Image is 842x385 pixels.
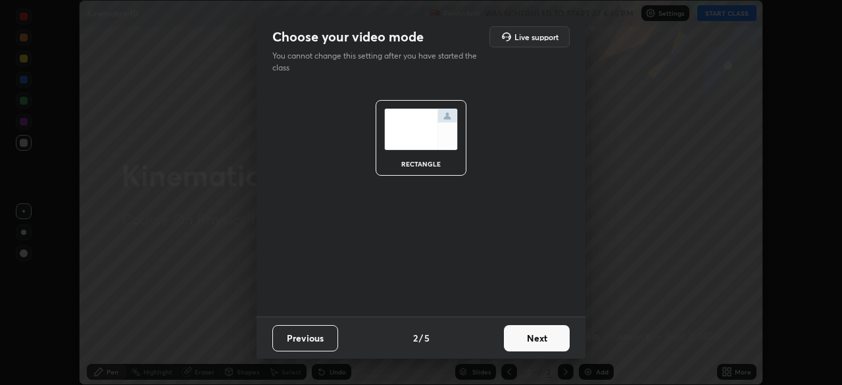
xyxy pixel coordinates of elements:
[424,331,430,345] h4: 5
[272,28,424,45] h2: Choose your video mode
[395,161,447,167] div: rectangle
[413,331,418,345] h4: 2
[419,331,423,345] h4: /
[272,50,485,74] p: You cannot change this setting after you have started the class
[504,325,570,351] button: Next
[272,325,338,351] button: Previous
[384,109,458,150] img: normalScreenIcon.ae25ed63.svg
[514,33,558,41] h5: Live support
